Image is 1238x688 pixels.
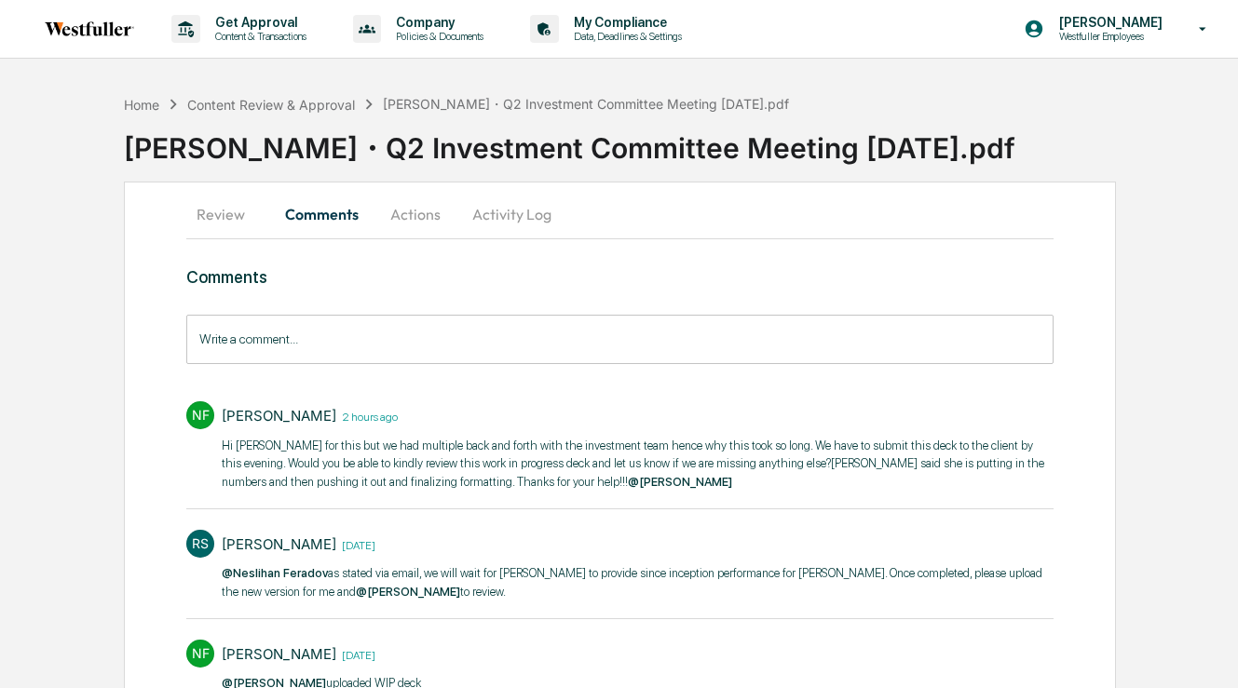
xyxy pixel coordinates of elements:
[628,475,732,489] span: @[PERSON_NAME]
[336,646,375,662] time: Wednesday, September 24, 2025 at 2:26:53 PM EDT
[356,585,460,599] span: @[PERSON_NAME]
[559,15,691,30] p: My Compliance
[222,437,1053,492] p: Hi [PERSON_NAME] for this but we had multiple back and forth with the investment team hence why t...
[200,15,316,30] p: Get Approval
[124,97,159,113] div: Home
[222,645,336,663] div: [PERSON_NAME]
[381,30,493,43] p: Policies & Documents
[222,566,328,580] span: @Neslihan Feradov
[270,192,374,236] button: Comments
[1178,627,1229,677] iframe: Open customer support
[222,564,1053,600] p: as stated via email, we will wait for [PERSON_NAME] to provide since inception performance for [P...
[186,401,214,429] div: NF
[381,15,493,30] p: Company
[374,192,457,236] button: Actions
[186,530,214,558] div: RS
[559,30,691,43] p: Data, Deadlines & Settings
[186,267,1053,287] h3: Comments
[1044,30,1172,43] p: Westfuller Employees
[186,192,270,236] button: Review
[222,407,336,425] div: [PERSON_NAME]
[187,97,355,113] div: Content Review & Approval
[186,192,1053,236] div: secondary tabs example
[383,96,789,114] div: [PERSON_NAME]・Q2 Investment Committee Meeting [DATE].pdf
[222,535,336,553] div: [PERSON_NAME]
[124,115,1238,169] div: [PERSON_NAME]・Q2 Investment Committee Meeting [DATE].pdf
[336,536,375,552] time: Wednesday, September 24, 2025 at 5:15:05 PM EDT
[200,30,316,43] p: Content & Transactions
[336,408,398,424] time: Thursday, September 25, 2025 at 4:16:21 PM EDT
[186,640,214,668] div: NF
[457,192,566,236] button: Activity Log
[1044,15,1172,30] p: [PERSON_NAME]
[45,21,134,36] img: logo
